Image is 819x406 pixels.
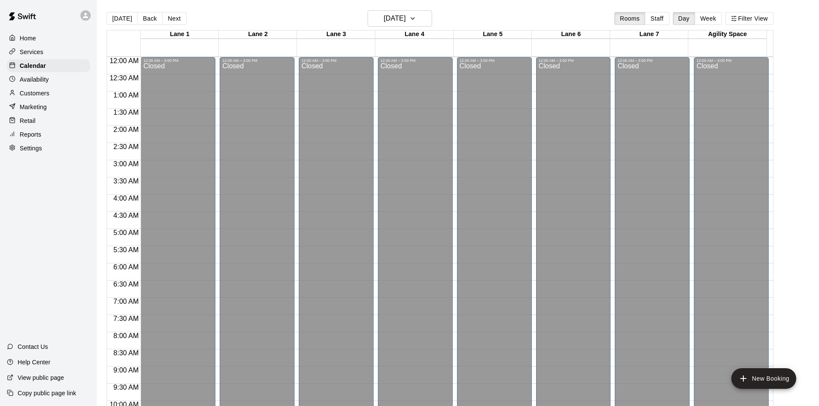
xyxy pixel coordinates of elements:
[111,332,141,339] span: 8:00 AM
[695,12,722,25] button: Week
[107,74,141,82] span: 12:30 AM
[18,358,50,366] p: Help Center
[111,366,141,374] span: 9:00 AM
[20,103,47,111] p: Marketing
[111,143,141,150] span: 2:30 AM
[688,31,767,39] div: Agility Space
[7,87,90,100] a: Customers
[617,58,687,63] div: 12:00 AM – 3:00 PM
[614,12,645,25] button: Rooms
[20,116,36,125] p: Retail
[111,349,141,357] span: 8:30 AM
[111,384,141,391] span: 9:30 AM
[645,12,669,25] button: Staff
[696,58,766,63] div: 12:00 AM – 3:00 PM
[610,31,688,39] div: Lane 7
[375,31,454,39] div: Lane 4
[143,58,213,63] div: 12:00 AM – 3:00 PM
[7,73,90,86] a: Availability
[111,263,141,271] span: 6:00 AM
[111,109,141,116] span: 1:30 AM
[454,31,532,39] div: Lane 5
[301,58,371,63] div: 12:00 AM – 3:00 PM
[460,58,529,63] div: 12:00 AM – 3:00 PM
[7,32,90,45] a: Home
[384,12,406,24] h6: [DATE]
[111,281,141,288] span: 6:30 AM
[111,126,141,133] span: 2:00 AM
[731,368,796,389] button: add
[111,92,141,99] span: 1:00 AM
[7,46,90,58] a: Services
[18,342,48,351] p: Contact Us
[20,48,43,56] p: Services
[137,12,163,25] button: Back
[20,144,42,153] p: Settings
[7,59,90,72] a: Calendar
[368,10,432,27] button: [DATE]
[18,389,76,397] p: Copy public page link
[111,195,141,202] span: 4:00 AM
[111,212,141,219] span: 4:30 AM
[219,31,297,39] div: Lane 2
[539,58,608,63] div: 12:00 AM – 3:00 PM
[107,12,138,25] button: [DATE]
[111,160,141,168] span: 3:00 AM
[111,298,141,305] span: 7:00 AM
[7,101,90,113] a: Marketing
[20,61,46,70] p: Calendar
[20,130,41,139] p: Reports
[141,31,219,39] div: Lane 1
[162,12,186,25] button: Next
[297,31,375,39] div: Lane 3
[673,12,695,25] button: Day
[111,229,141,236] span: 5:00 AM
[107,57,141,64] span: 12:00 AM
[111,177,141,185] span: 3:30 AM
[111,246,141,253] span: 5:30 AM
[20,34,36,43] p: Home
[222,58,292,63] div: 12:00 AM – 3:00 PM
[20,75,49,84] p: Availability
[380,58,450,63] div: 12:00 AM – 3:00 PM
[532,31,610,39] div: Lane 6
[7,142,90,155] a: Settings
[7,128,90,141] a: Reports
[725,12,773,25] button: Filter View
[20,89,49,98] p: Customers
[7,114,90,127] a: Retail
[111,315,141,322] span: 7:30 AM
[18,373,64,382] p: View public page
